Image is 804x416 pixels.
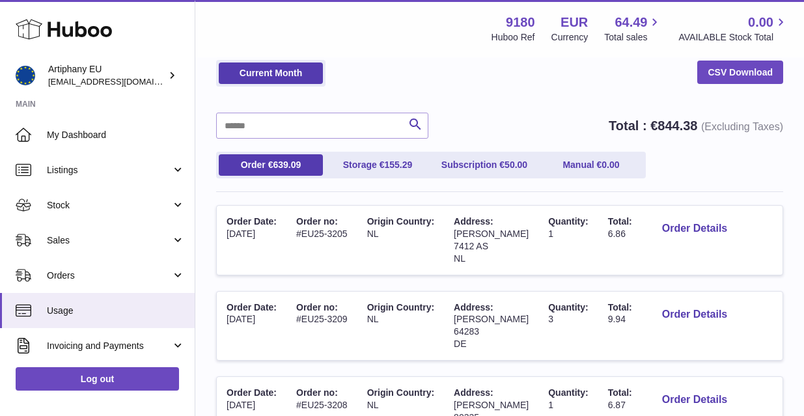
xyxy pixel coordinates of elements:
[602,159,619,170] span: 0.00
[296,302,338,312] span: Order no:
[47,270,171,282] span: Orders
[608,216,632,227] span: Total:
[652,301,738,328] button: Order Details
[538,292,598,361] td: 3
[296,216,338,227] span: Order no:
[367,216,434,227] span: Origin Country:
[538,206,598,275] td: 1
[286,206,357,275] td: #EU25-3205
[678,31,788,44] span: AVAILABLE Stock Total
[47,305,185,317] span: Usage
[454,302,493,312] span: Address:
[701,121,783,132] span: (Excluding Taxes)
[561,14,588,31] strong: EUR
[357,292,444,361] td: NL
[658,118,697,133] span: 844.38
[48,63,165,88] div: Artiphany EU
[367,302,434,312] span: Origin Country:
[47,234,171,247] span: Sales
[454,253,465,264] span: NL
[506,14,535,31] strong: 9180
[384,159,412,170] span: 155.29
[357,206,444,275] td: NL
[604,14,662,44] a: 64.49 Total sales
[615,14,647,31] span: 64.49
[608,229,626,239] span: 6.86
[326,154,430,176] a: Storage €155.29
[678,14,788,44] a: 0.00 AVAILABLE Stock Total
[47,129,185,141] span: My Dashboard
[454,387,493,398] span: Address:
[16,66,35,85] img: artiphany@artiphany.eu
[48,76,191,87] span: [EMAIL_ADDRESS][DOMAIN_NAME]
[273,159,301,170] span: 639.09
[367,387,434,398] span: Origin Country:
[217,292,286,361] td: [DATE]
[548,216,588,227] span: Quantity:
[47,199,171,212] span: Stock
[286,292,357,361] td: #EU25-3209
[227,216,277,227] span: Order Date:
[539,154,643,176] a: Manual €0.00
[551,31,589,44] div: Currency
[548,387,588,398] span: Quantity:
[608,314,626,324] span: 9.94
[608,400,626,410] span: 6.87
[652,215,738,242] button: Order Details
[505,159,527,170] span: 50.00
[219,62,323,84] a: Current Month
[454,339,466,349] span: DE
[609,118,783,133] strong: Total : €
[454,326,479,337] span: 64283
[454,314,529,324] span: [PERSON_NAME]
[219,154,323,176] a: Order €639.09
[227,387,277,398] span: Order Date:
[608,387,632,398] span: Total:
[697,61,783,84] a: CSV Download
[608,302,632,312] span: Total:
[454,241,488,251] span: 7412 AS
[217,206,286,275] td: [DATE]
[454,229,529,239] span: [PERSON_NAME]
[16,367,179,391] a: Log out
[748,14,773,31] span: 0.00
[454,400,529,410] span: [PERSON_NAME]
[492,31,535,44] div: Huboo Ref
[454,216,493,227] span: Address:
[604,31,662,44] span: Total sales
[548,302,588,312] span: Quantity:
[47,164,171,176] span: Listings
[296,387,338,398] span: Order no:
[47,340,171,352] span: Invoicing and Payments
[432,154,536,176] a: Subscription €50.00
[652,387,738,413] button: Order Details
[227,302,277,312] span: Order Date:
